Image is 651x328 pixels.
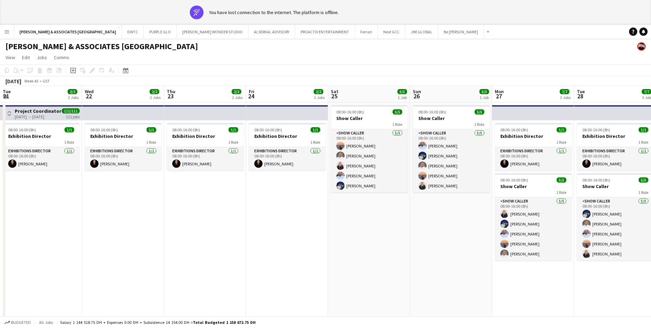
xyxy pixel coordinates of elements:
app-job-card: 08:00-16:00 (8h)1/1Exhibition Director1 RoleExhibitions Director1/108:00-16:00 (8h)[PERSON_NAME] [495,123,572,171]
span: 1 Role [146,140,156,145]
span: View [5,54,15,61]
button: Ferrari [355,25,378,39]
app-job-card: 08:00-16:00 (8h)1/1Exhibition Director1 RoleExhibitions Director1/108:00-16:00 (8h)[PERSON_NAME] [167,123,244,171]
span: 5/5 [393,109,402,114]
div: 111 jobs [66,113,80,119]
app-card-role: Exhibitions Director1/108:00-16:00 (8h)[PERSON_NAME] [249,147,326,171]
h3: Project Coordinator [15,108,61,114]
span: Wed [85,88,94,95]
a: Jobs [34,53,50,62]
button: ALSERKAL ADVISORY [248,25,295,39]
span: 08:00-16:00 (8h) [418,109,446,114]
span: 1/1 [147,127,156,132]
a: Edit [19,53,33,62]
app-job-card: 08:00-16:00 (8h)5/5Show Caller1 RoleShow Caller5/508:00-16:00 (8h)[PERSON_NAME][PERSON_NAME][PERS... [495,173,572,261]
span: 1 Role [556,140,566,145]
span: 08:00-16:00 (8h) [500,127,528,132]
span: 23 [166,92,175,100]
span: Jobs [37,54,47,61]
div: 1 Job [398,95,407,100]
a: Comms [51,53,72,62]
span: 1 Role [64,140,74,145]
span: 28 [576,92,585,100]
span: 5/5 [397,89,407,94]
app-user-avatar: Glenn Lloyd [637,42,646,51]
div: You have lost connection to the internet. The platform is offline. [209,9,339,15]
button: Be [PERSON_NAME] [438,25,484,39]
div: 1 Job [480,95,489,100]
span: 08:00-16:00 (8h) [582,127,610,132]
app-card-role: Exhibitions Director1/108:00-16:00 (8h)[PERSON_NAME] [495,147,572,171]
span: 2/2 [232,89,241,94]
span: Tue [3,88,11,95]
span: 5/5 [639,177,648,183]
button: [PERSON_NAME] WONDER STUDIO [177,25,248,39]
span: Thu [167,88,175,95]
app-job-card: 08:00-16:00 (8h)1/1Exhibition Director1 RoleExhibitions Director1/108:00-16:00 (8h)[PERSON_NAME] [85,123,162,171]
span: 22 [84,92,94,100]
app-card-role: Show Caller5/508:00-16:00 (8h)[PERSON_NAME][PERSON_NAME][PERSON_NAME][PERSON_NAME][PERSON_NAME] [495,197,572,261]
app-card-role: Exhibitions Director1/108:00-16:00 (8h)[PERSON_NAME] [85,147,162,171]
h3: Exhibition Director [495,133,572,139]
span: 08:00-16:00 (8h) [254,127,282,132]
span: 08:00-16:00 (8h) [336,109,364,114]
button: [PERSON_NAME] & ASSOCIATES [GEOGRAPHIC_DATA] [14,25,122,39]
h1: [PERSON_NAME] & ASSOCIATES [GEOGRAPHIC_DATA] [5,41,198,52]
div: 2 Jobs [68,95,79,100]
app-card-role: Show Caller5/508:00-16:00 (8h)[PERSON_NAME][PERSON_NAME][PERSON_NAME][PERSON_NAME][PERSON_NAME] [413,129,490,193]
h3: Exhibition Director [85,133,162,139]
span: 27 [494,92,504,100]
span: Mon [495,88,504,95]
div: [DATE] [5,78,21,85]
button: PURPLE GLO [144,25,177,39]
button: PROACTIV ENTERTAINMENT [295,25,355,39]
span: 1/1 [229,127,238,132]
span: 1 Role [638,140,648,145]
button: Next GCC [378,25,405,39]
span: 2/2 [150,89,159,94]
app-card-role: Exhibitions Director1/108:00-16:00 (8h)[PERSON_NAME] [3,147,80,171]
div: 2 Jobs [150,95,161,100]
app-job-card: 08:00-16:00 (8h)5/5Show Caller1 RoleShow Caller5/508:00-16:00 (8h)[PERSON_NAME][PERSON_NAME][PERS... [331,105,408,193]
span: 08:00-16:00 (8h) [8,127,36,132]
span: Fri [249,88,254,95]
span: 1/1 [311,127,320,132]
span: 08:00-16:00 (8h) [90,127,118,132]
h3: Exhibition Director [3,133,80,139]
span: 1 Role [474,122,484,127]
span: Budgeted [11,320,31,325]
span: 5/5 [479,89,489,94]
div: Salary 1 144 518.75 DH + Expenses 0.00 DH + Subsistence 14 154.00 DH = [60,320,256,325]
span: 1/1 [65,127,74,132]
h3: Exhibition Director [167,133,244,139]
span: 1/1 [557,127,566,132]
span: 08:00-16:00 (8h) [500,177,528,183]
span: Sat [331,88,338,95]
app-job-card: 08:00-16:00 (8h)1/1Exhibition Director1 RoleExhibitions Director1/108:00-16:00 (8h)[PERSON_NAME] [249,123,326,171]
span: 2/2 [68,89,77,94]
span: Edit [22,54,30,61]
span: Sun [413,88,421,95]
a: View [3,53,18,62]
span: 111/111 [62,108,80,113]
h3: Show Caller [413,115,490,121]
span: 1 Role [638,190,648,195]
span: 08:00-16:00 (8h) [172,127,200,132]
span: 24 [248,92,254,100]
button: JWI GLOBAL [405,25,438,39]
button: Budgeted [3,319,32,326]
h3: Show Caller [331,115,408,121]
span: 21 [2,92,11,100]
span: 5/5 [475,109,484,114]
span: 1 Role [228,140,238,145]
span: Comms [54,54,69,61]
span: 5/5 [557,177,566,183]
span: 08:00-16:00 (8h) [582,177,610,183]
app-card-role: Exhibitions Director1/108:00-16:00 (8h)[PERSON_NAME] [167,147,244,171]
div: 08:00-16:00 (8h)5/5Show Caller1 RoleShow Caller5/508:00-16:00 (8h)[PERSON_NAME][PERSON_NAME][PERS... [413,105,490,193]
